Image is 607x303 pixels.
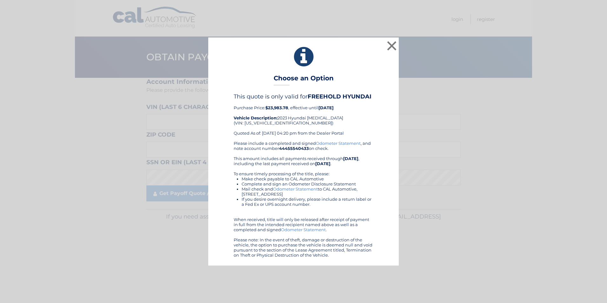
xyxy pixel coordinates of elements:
h4: This quote is only valid for [234,93,373,100]
a: Odometer Statement [273,186,318,192]
div: Please include a completed and signed , and note account number on check. This amount includes al... [234,141,373,258]
li: If you desire overnight delivery, please include a return label or a Fed Ex or UPS account number. [242,197,373,207]
b: $23,983.78 [265,105,288,110]
li: Make check payable to CAL Automotive [242,176,373,181]
h3: Choose an Option [274,74,334,85]
b: [DATE] [343,156,358,161]
div: Purchase Price: , effective until 2023 Hyundai [MEDICAL_DATA] (VIN: [US_VEHICLE_IDENTIFICATION_NU... [234,93,373,141]
button: × [385,39,398,52]
li: Complete and sign an Odometer Disclosure Statement [242,181,373,186]
b: 44455540433 [279,146,309,151]
a: Odometer Statement [316,141,361,146]
a: Odometer Statement [281,227,326,232]
b: [DATE] [315,161,330,166]
li: Mail check and to CAL Automotive, [STREET_ADDRESS] [242,186,373,197]
b: [DATE] [318,105,334,110]
b: FREEHOLD HYUNDAI [308,93,371,100]
strong: Vehicle Description: [234,115,277,120]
